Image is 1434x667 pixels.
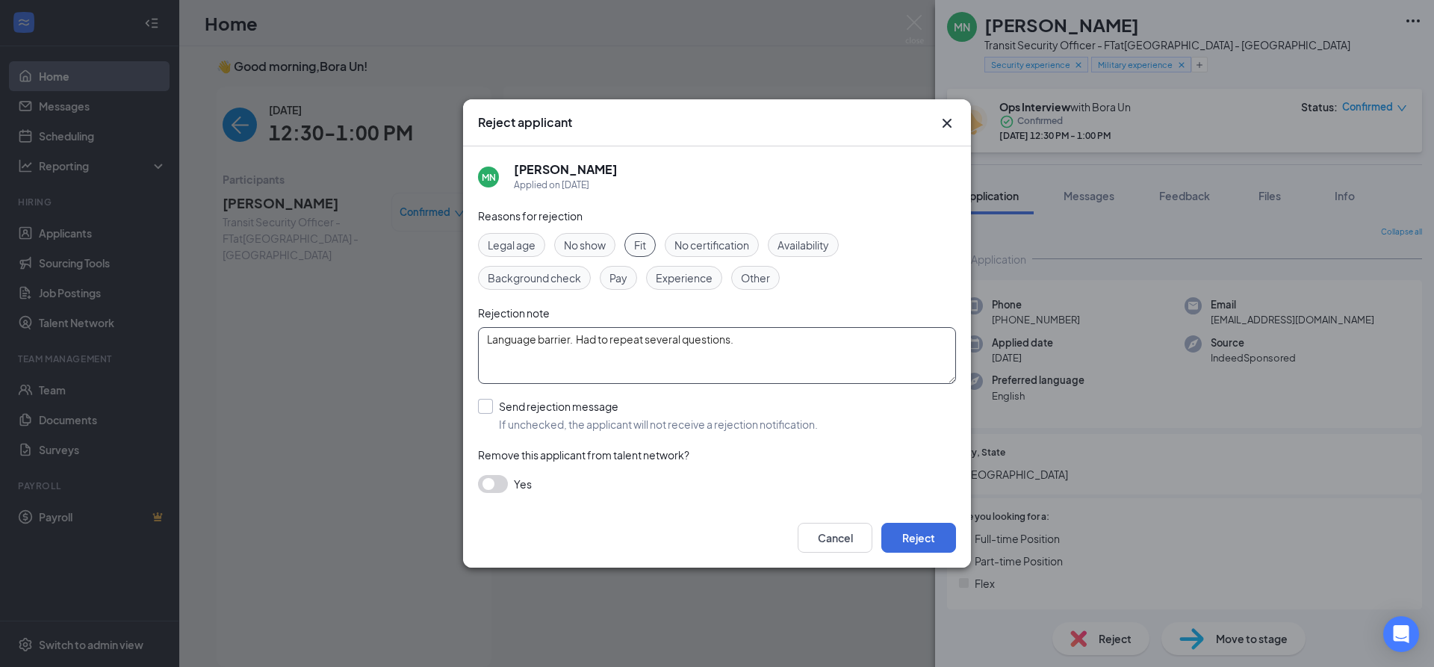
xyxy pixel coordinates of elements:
[741,270,770,286] span: Other
[478,306,550,320] span: Rejection note
[674,237,749,253] span: No certification
[482,171,496,184] div: MN
[938,114,956,132] svg: Cross
[478,327,956,384] textarea: Language barrier. Had to repeat several questions.
[514,475,532,493] span: Yes
[478,209,583,223] span: Reasons for rejection
[488,270,581,286] span: Background check
[777,237,829,253] span: Availability
[514,178,618,193] div: Applied on [DATE]
[1383,616,1419,652] div: Open Intercom Messenger
[564,237,606,253] span: No show
[478,448,689,462] span: Remove this applicant from talent network?
[609,270,627,286] span: Pay
[488,237,536,253] span: Legal age
[656,270,713,286] span: Experience
[881,523,956,553] button: Reject
[938,114,956,132] button: Close
[634,237,646,253] span: Fit
[514,161,618,178] h5: [PERSON_NAME]
[478,114,572,131] h3: Reject applicant
[798,523,872,553] button: Cancel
